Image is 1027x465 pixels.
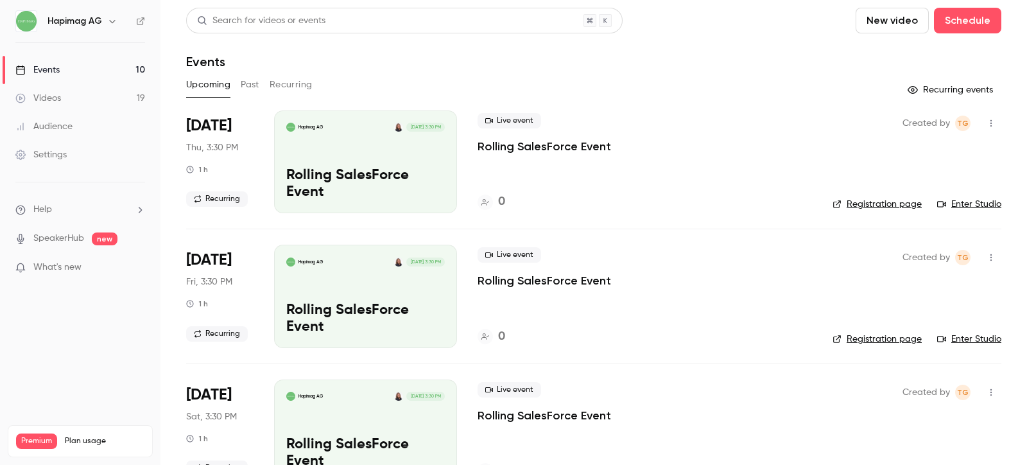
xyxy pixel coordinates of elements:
span: Plan usage [65,436,144,446]
span: TG [957,385,969,400]
span: TG [957,250,969,265]
h6: Hapimag AG [47,15,102,28]
div: Oct 17 Fri, 3:30 PM (Europe/Zurich) [186,245,254,347]
span: [DATE] 3:30 PM [406,123,444,132]
img: Rolling SalesForce Event [286,123,295,132]
p: Hapimag AG [298,259,324,265]
span: [DATE] 3:30 PM [406,392,444,401]
a: Rolling SalesForce Event [478,139,611,154]
img: Rolling SalesForce Event [286,258,295,267]
div: Search for videos or events [197,14,325,28]
img: Karen ☀ [394,392,403,401]
a: Registration page [833,333,922,346]
div: 1 h [186,434,208,444]
a: SpeakerHub [33,232,84,245]
button: Schedule [934,8,1001,33]
a: 0 [478,193,505,211]
iframe: Noticeable Trigger [130,262,145,274]
p: Hapimag AG [298,124,324,130]
a: Enter Studio [937,333,1001,346]
div: 1 h [186,299,208,309]
span: Premium [16,434,57,449]
a: Registration page [833,198,922,211]
img: Hapimag AG [16,11,37,31]
div: Videos [15,92,61,105]
img: Rolling SalesForce Event [286,392,295,401]
button: Upcoming [186,75,230,95]
button: Recurring [270,75,313,95]
span: [DATE] [186,385,232,405]
span: Help [33,203,52,216]
li: help-dropdown-opener [15,203,145,216]
span: TG [957,116,969,131]
span: Tiziana Gallizia [955,250,971,265]
p: Rolling SalesForce Event [286,168,445,201]
span: Tiziana Gallizia [955,385,971,400]
span: What's new [33,261,82,274]
span: Created by [902,385,950,400]
span: Recurring [186,326,248,342]
div: Oct 16 Thu, 3:30 PM (Europe/Zurich) [186,110,254,213]
p: Rolling SalesForce Event [286,303,445,336]
span: Live event [478,247,541,263]
span: Recurring [186,191,248,207]
div: Events [15,64,60,76]
button: Recurring events [902,80,1001,100]
span: Tiziana Gallizia [955,116,971,131]
a: Rolling SalesForce EventHapimag AGKaren ☀[DATE] 3:30 PMRolling SalesForce Event [274,110,457,213]
h4: 0 [498,193,505,211]
a: Enter Studio [937,198,1001,211]
span: Live event [478,382,541,398]
a: Rolling SalesForce EventHapimag AGKaren ☀[DATE] 3:30 PMRolling SalesForce Event [274,245,457,347]
span: Fri, 3:30 PM [186,276,232,288]
span: Created by [902,250,950,265]
a: 0 [478,328,505,346]
span: Sat, 3:30 PM [186,410,237,423]
button: Past [241,75,259,95]
span: Live event [478,113,541,128]
h1: Events [186,54,225,69]
img: Karen ☀ [394,258,403,267]
div: Audience [15,120,73,133]
button: New video [856,8,929,33]
a: Rolling SalesForce Event [478,408,611,423]
span: [DATE] [186,250,232,270]
span: new [92,232,117,245]
p: Hapimag AG [298,393,324,399]
span: Created by [902,116,950,131]
span: [DATE] 3:30 PM [406,258,444,267]
span: [DATE] [186,116,232,136]
a: Rolling SalesForce Event [478,273,611,288]
div: 1 h [186,164,208,175]
img: Karen ☀ [394,123,403,132]
span: Thu, 3:30 PM [186,141,238,154]
div: Settings [15,148,67,161]
h4: 0 [498,328,505,346]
